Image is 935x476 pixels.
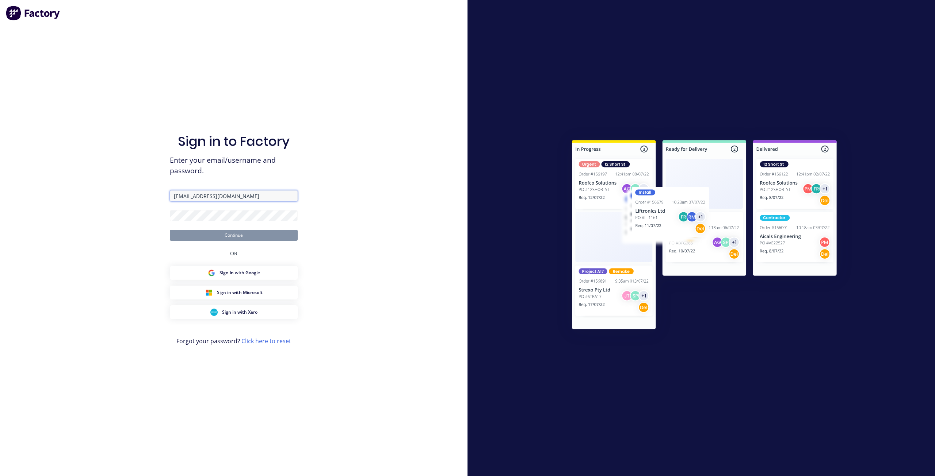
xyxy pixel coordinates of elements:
span: Enter your email/username and password. [170,155,298,176]
div: OR [230,241,237,266]
img: Xero Sign in [210,309,218,316]
span: Sign in with Google [220,270,260,276]
button: Microsoft Sign inSign in with Microsoft [170,286,298,299]
span: Sign in with Microsoft [217,289,263,296]
button: Google Sign inSign in with Google [170,266,298,280]
a: Click here to reset [241,337,291,345]
button: Xero Sign inSign in with Xero [170,305,298,319]
img: Factory [6,6,61,20]
img: Microsoft Sign in [205,289,213,296]
input: Email/Username [170,190,298,201]
span: Sign in with Xero [222,309,257,316]
img: Google Sign in [208,269,215,276]
h1: Sign in to Factory [178,133,290,149]
button: Continue [170,230,298,241]
img: Sign in [556,125,853,347]
span: Forgot your password? [176,337,291,345]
